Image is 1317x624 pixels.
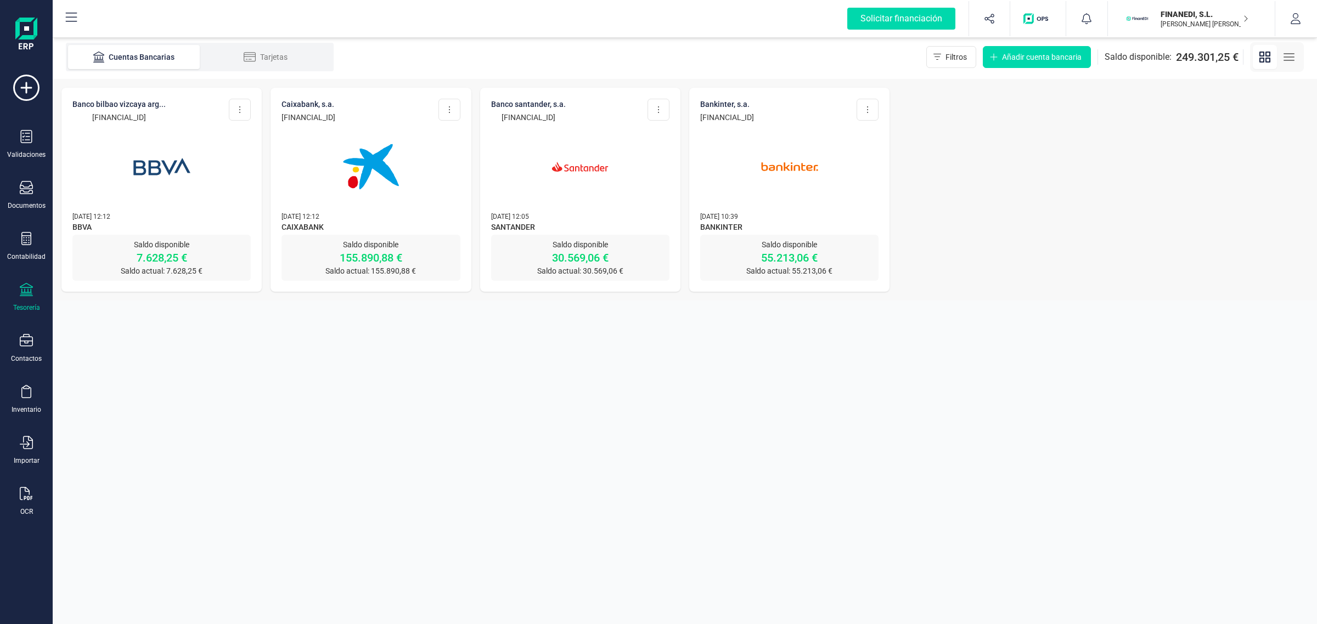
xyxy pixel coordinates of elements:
p: BANCO SANTANDER, S.A. [491,99,566,110]
span: [DATE] 12:12 [72,213,110,220]
img: Logo Finanedi [15,18,37,53]
span: Filtros [945,52,967,63]
p: 55.213,06 € [700,250,879,265]
span: 249.301,25 € [1176,49,1239,65]
div: Tesorería [13,303,40,312]
img: Logo de OPS [1023,13,1053,24]
p: BANKINTER, S.A. [700,99,754,110]
p: 155.890,88 € [282,250,460,265]
div: Documentos [8,201,46,210]
p: Saldo disponible [282,239,460,250]
p: Saldo actual: 155.890,88 € [282,265,460,276]
button: Solicitar financiación [834,1,969,36]
span: BBVA [72,222,251,235]
p: Saldo actual: 30.569,06 € [491,265,669,276]
p: 30.569,06 € [491,250,669,265]
p: Saldo disponible [72,239,251,250]
p: [FINANCIAL_ID] [72,112,166,123]
p: Saldo disponible [491,239,669,250]
div: Importar [14,456,40,465]
p: [FINANCIAL_ID] [700,112,754,123]
button: Logo de OPS [1017,1,1059,36]
p: 7.628,25 € [72,250,251,265]
div: Cuentas Bancarias [90,52,178,63]
p: Saldo disponible [700,239,879,250]
p: FINANEDI, S.L. [1161,9,1248,20]
div: Tarjetas [222,52,309,63]
p: [FINANCIAL_ID] [282,112,335,123]
p: CAIXABANK, S.A. [282,99,335,110]
span: [DATE] 12:05 [491,213,529,220]
p: Saldo actual: 55.213,06 € [700,265,879,276]
span: [DATE] 12:12 [282,213,319,220]
span: CAIXABANK [282,222,460,235]
p: Saldo actual: 7.628,25 € [72,265,251,276]
img: FI [1125,7,1150,31]
div: Contabilidad [7,252,46,261]
div: Validaciones [7,150,46,159]
span: Añadir cuenta bancaria [1002,52,1082,63]
div: Contactos [11,354,42,363]
button: Filtros [926,46,976,68]
button: FIFINANEDI, S.L.[PERSON_NAME] [PERSON_NAME] [1121,1,1262,36]
p: BANCO BILBAO VIZCAYA ARG... [72,99,166,110]
div: Solicitar financiación [847,8,955,30]
span: Saldo disponible: [1105,50,1172,64]
p: [PERSON_NAME] [PERSON_NAME] [1161,20,1248,29]
span: SANTANDER [491,222,669,235]
span: [DATE] 10:39 [700,213,738,220]
div: OCR [20,507,33,516]
div: Inventario [12,405,41,414]
p: [FINANCIAL_ID] [491,112,566,123]
button: Añadir cuenta bancaria [983,46,1091,68]
span: BANKINTER [700,222,879,235]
